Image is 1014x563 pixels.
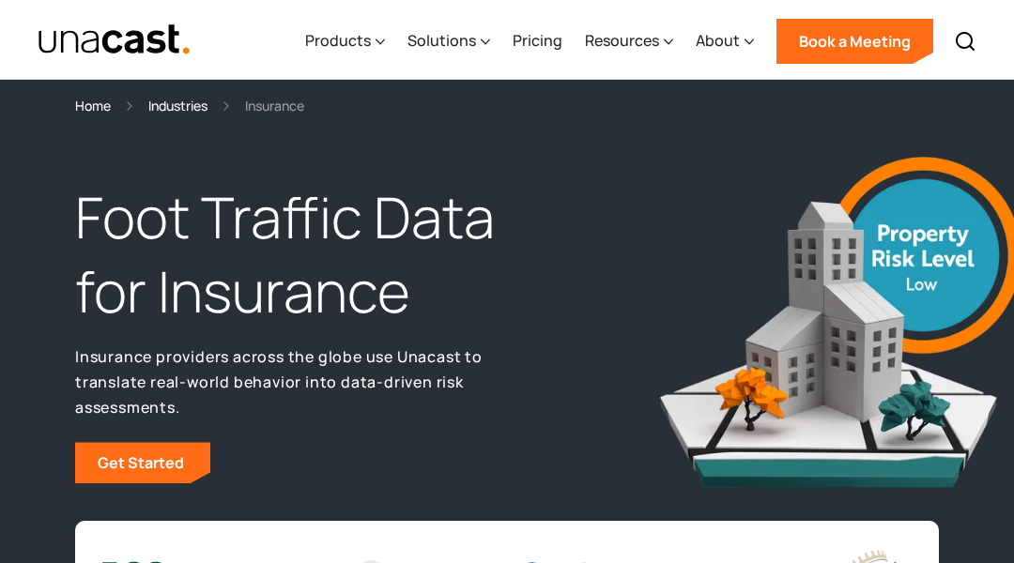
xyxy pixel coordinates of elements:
a: Home [75,95,111,116]
div: About [696,3,754,80]
a: Pricing [513,3,562,80]
div: Products [305,3,385,80]
p: Insurance providers across the globe use Unacast to translate real-world behavior into data-drive... [75,344,535,419]
div: Resources [585,29,659,52]
img: Search icon [954,30,976,53]
a: Industries [148,95,207,116]
a: Get Started [75,442,210,483]
div: Solutions [407,29,476,52]
div: Resources [585,3,673,80]
a: Book a Meeting [776,19,933,64]
div: Products [305,29,371,52]
div: About [696,29,740,52]
img: Unacast text logo [38,23,191,56]
div: Solutions [407,3,490,80]
div: Insurance [245,95,304,116]
h1: Foot Traffic Data for Insurance [75,180,535,330]
a: home [38,23,191,56]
